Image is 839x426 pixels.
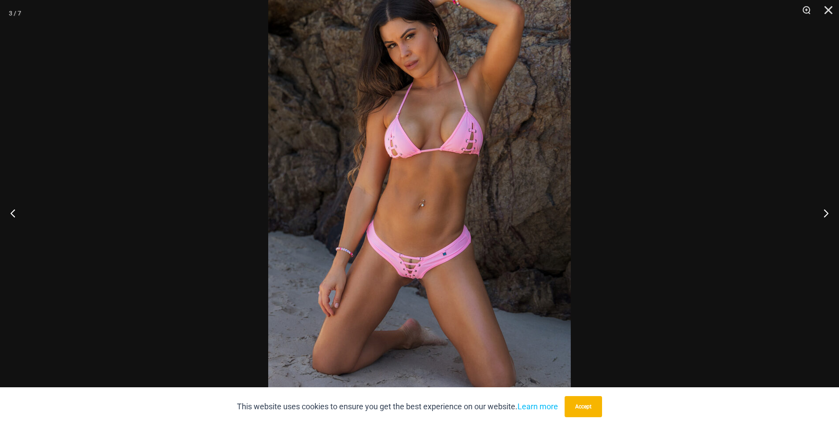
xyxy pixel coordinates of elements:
a: Learn more [517,402,558,411]
p: This website uses cookies to ensure you get the best experience on our website. [237,400,558,413]
button: Next [806,191,839,235]
div: 3 / 7 [9,7,21,20]
button: Accept [565,396,602,417]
